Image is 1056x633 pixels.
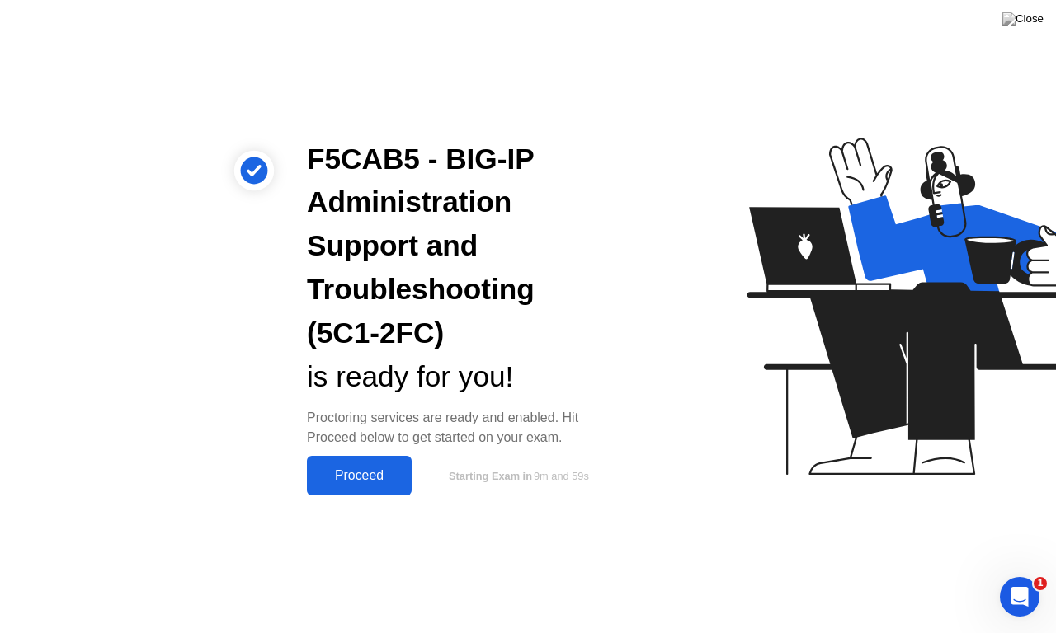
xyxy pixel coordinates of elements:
span: 1 [1034,577,1047,590]
div: is ready for you! [307,355,614,399]
img: Close [1002,12,1044,26]
div: Proceed [312,468,407,483]
button: Proceed [307,456,412,495]
div: F5CAB5 - BIG-IP Administration Support and Troubleshooting (5C1-2FC) [307,138,614,355]
iframe: Intercom live chat [1000,577,1039,617]
span: 9m and 59s [534,470,589,482]
div: Proctoring services are ready and enabled. Hit Proceed below to get started on your exam. [307,408,614,448]
button: Starting Exam in9m and 59s [420,460,614,491]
